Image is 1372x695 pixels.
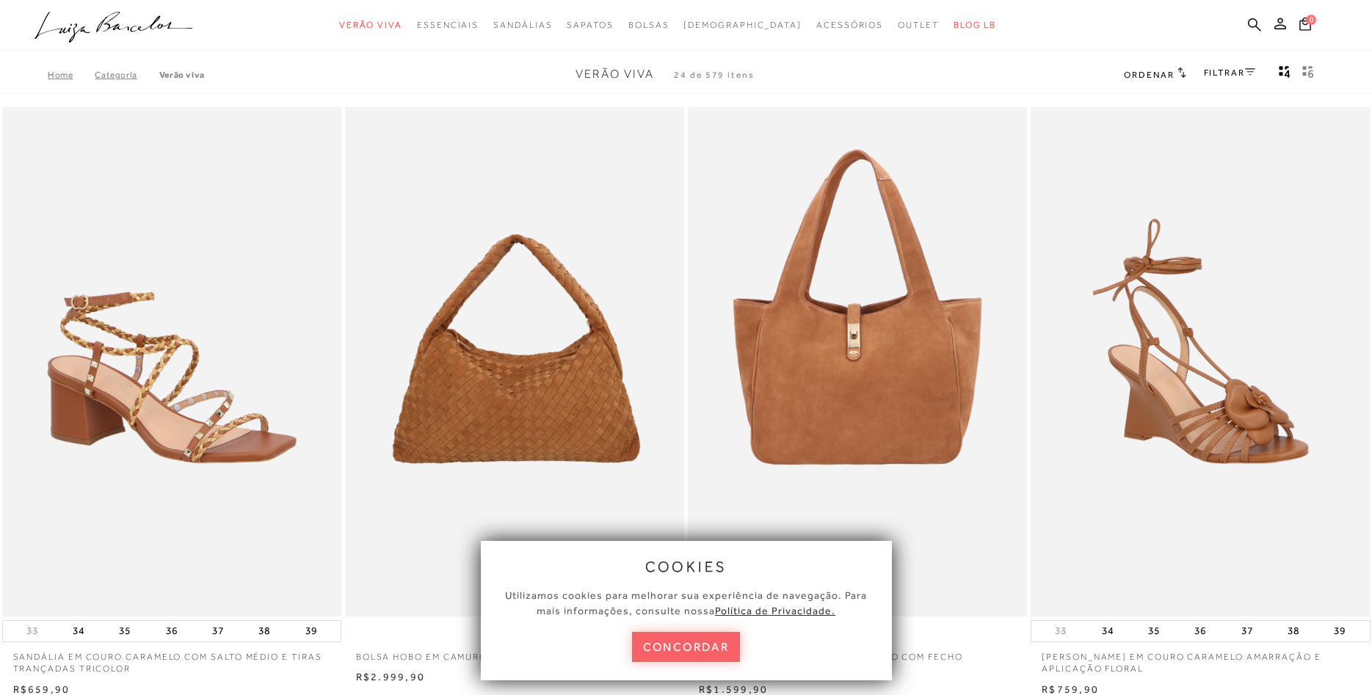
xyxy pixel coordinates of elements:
a: BOLSA HOBO EM CAMURÇA TRESSÊ CARAMELO GRANDE BOLSA HOBO EM CAMURÇA TRESSÊ CARAMELO GRANDE [346,109,683,614]
a: SANDÁLIA EM COURO CARAMELO COM SALTO MÉDIO E TIRAS TRANÇADAS TRICOLOR [2,642,341,676]
a: BLOG LB [954,12,996,39]
button: 37 [208,621,228,641]
span: R$659,90 [13,683,70,695]
a: categoryNavScreenReaderText [816,12,883,39]
button: 38 [1283,621,1304,641]
span: cookies [645,558,727,575]
span: 24 de 579 itens [674,70,755,80]
a: BOLSA MÉDIA EM CAMURÇA CARAMELO COM FECHO DOURADO BOLSA MÉDIA EM CAMURÇA CARAMELO COM FECHO DOURADO [689,109,1026,614]
a: [PERSON_NAME] EM COURO CARAMELO AMARRAÇÃO E APLICAÇÃO FLORAL [1031,642,1370,676]
a: Política de Privacidade. [715,605,835,616]
img: BOLSA MÉDIA EM CAMURÇA CARAMELO COM FECHO DOURADO [689,109,1026,614]
span: 0 [1306,15,1316,25]
span: R$2.999,90 [356,671,425,683]
span: Verão Viva [576,68,654,81]
a: Categoria [95,70,159,80]
button: 39 [301,621,322,641]
button: 38 [254,621,275,641]
button: gridText6Desc [1298,65,1318,84]
a: categoryNavScreenReaderText [493,12,552,39]
img: BOLSA HOBO EM CAMURÇA TRESSÊ CARAMELO GRANDE [346,109,683,614]
span: R$759,90 [1042,683,1099,695]
button: 36 [161,621,182,641]
a: categoryNavScreenReaderText [898,12,939,39]
a: SANDÁLIA EM COURO CARAMELO COM SALTO MÉDIO E TIRAS TRANÇADAS TRICOLOR SANDÁLIA EM COURO CARAMELO ... [4,109,340,614]
span: Sandálias [493,20,552,30]
button: 37 [1237,621,1257,641]
button: Mostrar 4 produtos por linha [1274,65,1295,84]
a: Home [48,70,95,80]
button: 0 [1295,16,1315,36]
span: Ordenar [1124,70,1174,80]
img: SANDÁLIA EM COURO CARAMELO COM SALTO MÉDIO E TIRAS TRANÇADAS TRICOLOR [4,109,340,614]
span: Sapatos [567,20,613,30]
a: categoryNavScreenReaderText [417,12,479,39]
span: Acessórios [816,20,883,30]
a: categoryNavScreenReaderText [339,12,402,39]
a: noSubCategoriesText [683,12,802,39]
span: Utilizamos cookies para melhorar sua experiência de navegação. Para mais informações, consulte nossa [505,589,867,616]
button: 33 [22,624,43,638]
button: 36 [1190,621,1211,641]
span: BLOG LB [954,20,996,30]
span: Verão Viva [339,20,402,30]
button: 33 [1050,624,1071,638]
a: FILTRAR [1204,68,1255,78]
button: 34 [68,621,89,641]
a: SANDÁLIA ANABELA EM COURO CARAMELO AMARRAÇÃO E APLICAÇÃO FLORAL SANDÁLIA ANABELA EM COURO CARAMEL... [1032,109,1368,614]
a: categoryNavScreenReaderText [628,12,669,39]
span: [DEMOGRAPHIC_DATA] [683,20,802,30]
a: BOLSA HOBO EM CAMURÇA TRESSÊ CARAMELO GRANDE [345,642,684,663]
span: Essenciais [417,20,479,30]
a: categoryNavScreenReaderText [567,12,613,39]
span: Outlet [898,20,939,30]
button: 39 [1329,621,1350,641]
a: Verão Viva [159,70,205,80]
button: 35 [1144,621,1164,641]
button: 35 [115,621,135,641]
span: Bolsas [628,20,669,30]
img: SANDÁLIA ANABELA EM COURO CARAMELO AMARRAÇÃO E APLICAÇÃO FLORAL [1032,109,1368,614]
button: concordar [632,632,741,662]
button: 34 [1097,621,1118,641]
